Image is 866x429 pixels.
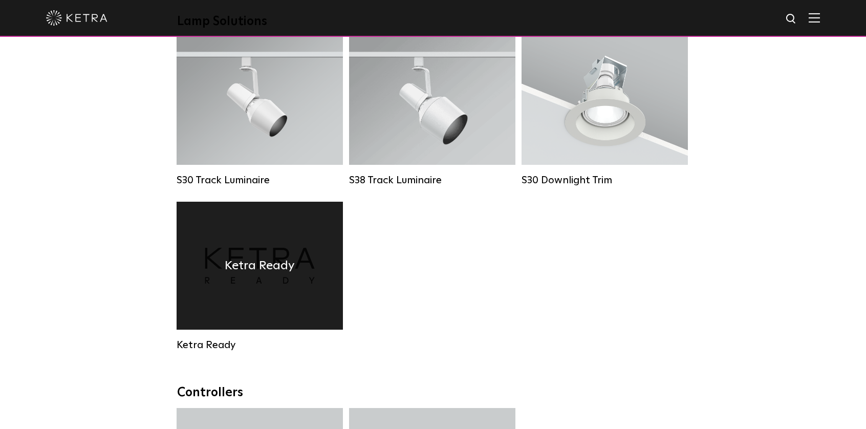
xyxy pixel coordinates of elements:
[177,37,343,186] a: S30 Track Luminaire Lumen Output:1100Colors:White / BlackBeam Angles:15° / 25° / 40° / 60° / 90°W...
[522,174,688,186] div: S30 Downlight Trim
[225,256,295,275] h4: Ketra Ready
[785,13,798,26] img: search icon
[46,10,107,26] img: ketra-logo-2019-white
[177,339,343,351] div: Ketra Ready
[349,174,515,186] div: S38 Track Luminaire
[809,13,820,23] img: Hamburger%20Nav.svg
[349,37,515,186] a: S38 Track Luminaire Lumen Output:1100Colors:White / BlackBeam Angles:10° / 25° / 40° / 60°Wattage...
[177,385,689,400] div: Controllers
[522,37,688,186] a: S30 Downlight Trim S30 Downlight Trim
[177,174,343,186] div: S30 Track Luminaire
[177,202,343,351] a: Ketra Ready Ketra Ready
